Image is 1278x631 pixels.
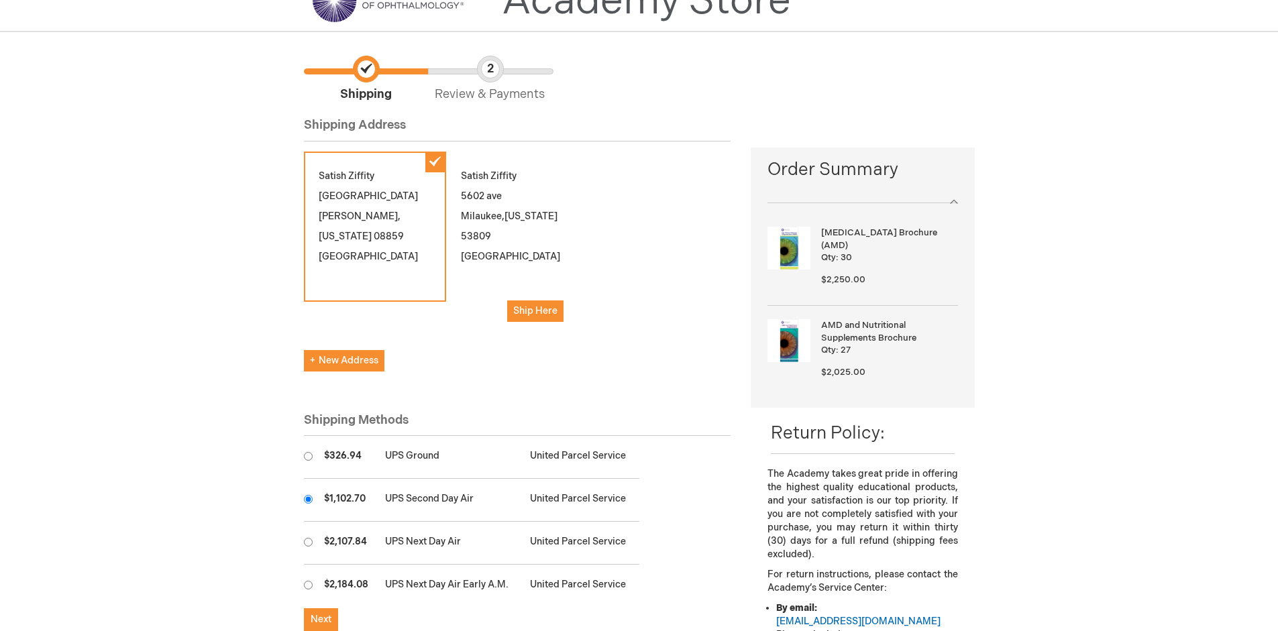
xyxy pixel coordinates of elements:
[523,479,639,522] td: United Parcel Service
[378,565,523,608] td: UPS Next Day Air Early A.M.
[304,117,731,141] div: Shipping Address
[821,319,954,344] strong: AMD and Nutritional Supplements Brochure
[821,227,954,251] strong: [MEDICAL_DATA] Brochure (AMD)
[821,345,836,355] span: Qty
[767,158,957,189] span: Order Summary
[311,614,331,625] span: Next
[324,450,362,461] span: $326.94
[304,412,731,437] div: Shipping Methods
[776,616,941,627] a: [EMAIL_ADDRESS][DOMAIN_NAME]
[507,300,564,322] button: Ship Here
[767,227,810,270] img: Age-Related Macular Degeneration Brochure (AMD)
[767,319,810,362] img: AMD and Nutritional Supplements Brochure
[446,152,588,337] div: Satish Ziffity 5602 ave Milaukee 53809 [GEOGRAPHIC_DATA]
[523,565,639,608] td: United Parcel Service
[304,152,446,302] div: Satish Ziffity [GEOGRAPHIC_DATA] [PERSON_NAME] 08859 [GEOGRAPHIC_DATA]
[771,423,885,444] span: Return Policy:
[502,211,504,222] span: ,
[398,211,401,222] span: ,
[767,467,957,561] p: The Academy takes great pride in offering the highest quality educational products, and your sati...
[324,536,367,547] span: $2,107.84
[319,231,372,242] span: [US_STATE]
[821,252,836,263] span: Qty
[523,436,639,479] td: United Parcel Service
[513,305,557,317] span: Ship Here
[523,522,639,565] td: United Parcel Service
[841,345,851,355] span: 27
[821,367,865,378] span: $2,025.00
[324,579,368,590] span: $2,184.08
[821,274,865,285] span: $2,250.00
[324,493,366,504] span: $1,102.70
[776,602,817,614] strong: By email:
[504,211,557,222] span: [US_STATE]
[428,56,552,103] span: Review & Payments
[310,355,378,366] span: New Address
[304,350,384,371] button: New Address
[304,56,428,103] span: Shipping
[378,436,523,479] td: UPS Ground
[304,608,338,631] button: Next
[767,568,957,595] p: For return instructions, please contact the Academy’s Service Center:
[378,479,523,522] td: UPS Second Day Air
[841,252,852,263] span: 30
[378,522,523,565] td: UPS Next Day Air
